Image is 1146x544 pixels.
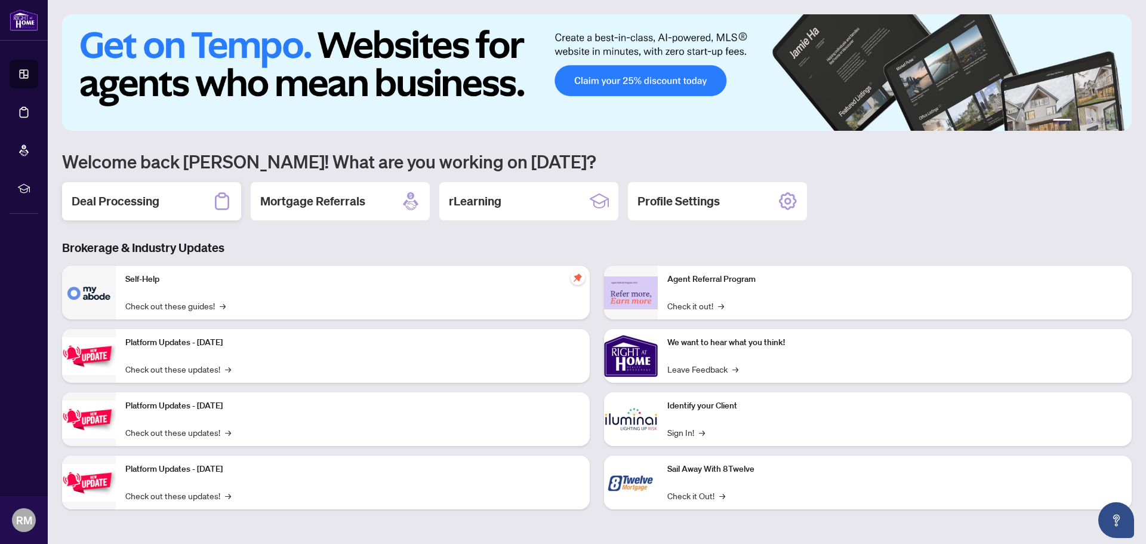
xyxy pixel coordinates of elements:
[225,362,231,376] span: →
[260,193,365,210] h2: Mortgage Referrals
[571,271,585,285] span: pushpin
[225,489,231,502] span: →
[667,426,705,439] a: Sign In!→
[125,273,580,286] p: Self-Help
[1098,502,1134,538] button: Open asap
[732,362,738,376] span: →
[62,464,116,502] img: Platform Updates - June 23, 2025
[667,299,724,312] a: Check it out!→
[667,463,1122,476] p: Sail Away With 8Twelve
[62,337,116,375] img: Platform Updates - July 21, 2025
[125,336,580,349] p: Platform Updates - [DATE]
[220,299,226,312] span: →
[72,193,159,210] h2: Deal Processing
[62,239,1132,256] h3: Brokerage & Industry Updates
[667,362,738,376] a: Leave Feedback→
[1053,119,1072,124] button: 1
[125,489,231,502] a: Check out these updates!→
[62,150,1132,173] h1: Welcome back [PERSON_NAME]! What are you working on [DATE]?
[1115,119,1120,124] button: 6
[1096,119,1101,124] button: 4
[1105,119,1110,124] button: 5
[1077,119,1082,124] button: 2
[604,276,658,309] img: Agent Referral Program
[62,266,116,319] img: Self-Help
[449,193,501,210] h2: rLearning
[604,456,658,509] img: Sail Away With 8Twelve
[125,426,231,439] a: Check out these updates!→
[699,426,705,439] span: →
[667,399,1122,413] p: Identify your Client
[667,273,1122,286] p: Agent Referral Program
[62,14,1132,131] img: Slide 0
[719,489,725,502] span: →
[667,489,725,502] a: Check it Out!→
[604,329,658,383] img: We want to hear what you think!
[604,392,658,446] img: Identify your Client
[1086,119,1091,124] button: 3
[637,193,720,210] h2: Profile Settings
[62,401,116,438] img: Platform Updates - July 8, 2025
[125,399,580,413] p: Platform Updates - [DATE]
[125,362,231,376] a: Check out these updates!→
[718,299,724,312] span: →
[125,299,226,312] a: Check out these guides!→
[16,512,32,528] span: RM
[125,463,580,476] p: Platform Updates - [DATE]
[667,336,1122,349] p: We want to hear what you think!
[225,426,231,439] span: →
[10,9,38,31] img: logo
